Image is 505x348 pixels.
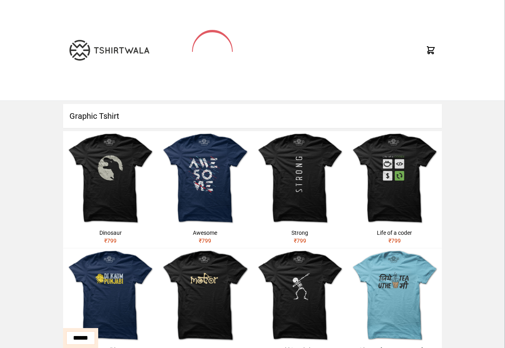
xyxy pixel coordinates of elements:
[347,131,442,248] a: Life of a coder₹799
[63,104,442,128] h1: Graphic Tshirt
[161,229,249,237] div: Awesome
[253,248,347,343] img: skeleton-dabbing.jpg
[104,238,117,244] span: ₹ 799
[63,131,158,248] a: Dinosaur₹799
[347,131,442,226] img: life-of-a-coder.jpg
[388,238,401,244] span: ₹ 799
[253,131,347,226] img: strong.jpg
[158,131,252,248] a: Awesome₹799
[351,229,439,237] div: Life of a coder
[256,229,344,237] div: Strong
[253,131,347,248] a: Strong₹799
[158,248,252,343] img: motor.jpg
[294,238,306,244] span: ₹ 799
[63,131,158,226] img: dinosaur.jpg
[158,131,252,226] img: awesome.jpg
[347,248,442,343] img: jithe-tea-uthe-me.jpg
[199,238,211,244] span: ₹ 799
[69,40,149,61] img: TW-LOGO-400-104.png
[63,248,158,343] img: shera-di-kaum-punjabi-1.jpg
[66,229,154,237] div: Dinosaur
